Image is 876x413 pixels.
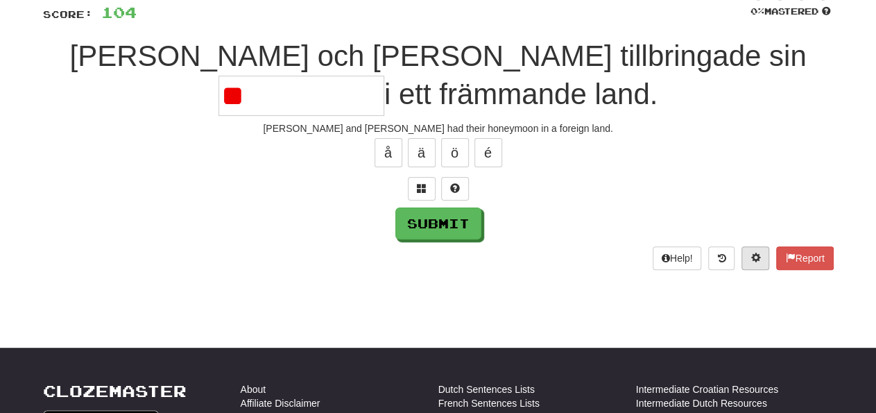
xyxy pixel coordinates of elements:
span: [PERSON_NAME] och [PERSON_NAME] tillbringade sin [69,40,806,72]
a: French Sentences Lists [438,396,540,410]
div: [PERSON_NAME] and [PERSON_NAME] had their honeymoon in a foreign land. [43,121,834,135]
span: i ett främmande land. [384,78,658,110]
a: Clozemaster [43,382,187,400]
button: Submit [395,208,481,239]
a: Affiliate Disclaimer [241,396,320,410]
a: About [241,382,266,396]
button: Switch sentence to multiple choice alt+p [408,177,436,201]
button: å [375,138,402,167]
span: Score: [43,8,93,20]
button: Report [776,246,833,270]
a: Intermediate Croatian Resources [636,382,778,396]
div: Mastered [748,6,834,18]
button: ö [441,138,469,167]
span: 104 [101,3,137,21]
button: Single letter hint - you only get 1 per sentence and score half the points! alt+h [441,177,469,201]
span: 0 % [750,6,764,17]
a: Dutch Sentences Lists [438,382,535,396]
button: Help! [653,246,702,270]
button: Round history (alt+y) [708,246,735,270]
button: ä [408,138,436,167]
a: Intermediate Dutch Resources [636,396,767,410]
button: é [474,138,502,167]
